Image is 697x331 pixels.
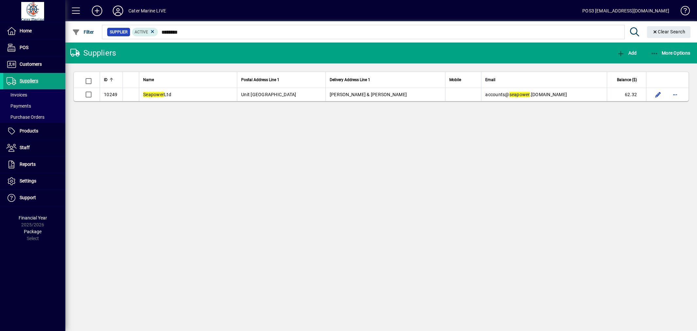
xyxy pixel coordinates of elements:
[3,190,65,206] a: Support
[607,88,646,101] td: 62.32
[509,92,530,97] em: seapower
[3,123,65,139] a: Products
[70,48,116,58] div: Suppliers
[449,76,461,83] span: Mobile
[20,28,32,33] span: Home
[20,178,36,183] span: Settings
[71,26,96,38] button: Filter
[652,29,686,34] span: Clear Search
[20,145,30,150] span: Staff
[3,89,65,100] a: Invoices
[104,92,117,97] span: 10249
[3,112,65,123] a: Purchase Orders
[143,76,154,83] span: Name
[3,23,65,39] a: Home
[653,89,663,100] button: Edit
[615,47,638,59] button: Add
[582,6,669,16] div: POS3 [EMAIL_ADDRESS][DOMAIN_NAME]
[110,29,127,35] span: Supplier
[3,156,65,173] a: Reports
[24,229,41,234] span: Package
[241,92,296,97] span: Unit [GEOGRAPHIC_DATA]
[241,76,279,83] span: Postal Address Line 1
[3,173,65,189] a: Settings
[485,76,495,83] span: Email
[3,40,65,56] a: POS
[676,1,689,23] a: Knowledge Base
[3,100,65,112] a: Payments
[20,162,36,167] span: Reports
[7,92,27,97] span: Invoices
[20,45,28,50] span: POS
[104,76,108,83] span: ID
[651,50,690,56] span: More Options
[132,28,158,36] mat-chip: Activation Status: Active
[330,76,370,83] span: Delivery Address Line 1
[670,89,680,100] button: More options
[617,76,637,83] span: Balance ($)
[485,92,567,97] span: accounts@ .[DOMAIN_NAME]
[647,26,691,38] button: Clear
[20,195,36,200] span: Support
[135,30,148,34] span: Active
[20,78,38,83] span: Suppliers
[649,47,692,59] button: More Options
[3,56,65,73] a: Customers
[485,76,603,83] div: Email
[72,29,94,35] span: Filter
[143,92,171,97] span: Ltd
[611,76,643,83] div: Balance ($)
[20,61,42,67] span: Customers
[19,215,47,220] span: Financial Year
[617,50,637,56] span: Add
[449,76,477,83] div: Mobile
[87,5,108,17] button: Add
[330,92,407,97] span: [PERSON_NAME] & [PERSON_NAME]
[108,5,128,17] button: Profile
[143,92,164,97] em: Seapower
[104,76,119,83] div: ID
[128,6,166,16] div: Cater Marine LIVE
[7,103,31,109] span: Payments
[7,114,44,120] span: Purchase Orders
[20,128,38,133] span: Products
[143,76,233,83] div: Name
[3,140,65,156] a: Staff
